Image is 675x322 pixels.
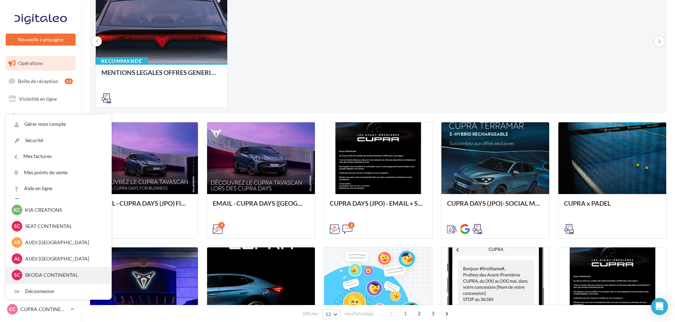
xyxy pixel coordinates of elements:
a: Mes factures [6,148,111,164]
div: EMAIL - CUPRA DAYS (JPO) Fleet Générique [96,200,192,214]
a: CC CUPRA CONTINENTAL [6,303,76,316]
span: 3 [427,308,439,319]
button: Nouvelle campagne [6,34,76,46]
div: EMAIL - CUPRA DAYS ([GEOGRAPHIC_DATA]) Private Générique [213,200,309,214]
p: AUDI [GEOGRAPHIC_DATA] [25,239,103,246]
span: 12 [325,311,331,317]
a: Mes points de vente [6,165,111,181]
a: Aide en ligne [6,181,111,197]
span: Visibilité en ligne [19,96,57,102]
a: Calendrier [4,162,77,177]
span: résultats/page [344,310,374,317]
div: 5 [218,222,225,228]
span: Opérations [18,60,43,66]
div: CUPRA DAYS (JPO)- SOCIAL MEDIA [447,200,544,214]
p: SKODA CONTINENTAL [25,271,103,279]
span: AL [14,255,20,262]
div: Open Intercom Messenger [651,298,668,315]
span: KC [14,206,20,213]
span: CC [9,306,16,313]
a: Visibilité en ligne [4,92,77,106]
a: Boîte de réception12 [4,74,77,89]
div: CUPRA x PADEL [564,200,661,214]
p: AUDI [GEOGRAPHIC_DATA] [25,255,103,262]
div: CUPRA DAYS (JPO) - EMAIL + SMS [330,200,426,214]
span: AR [14,239,20,246]
span: 1 [400,308,411,319]
div: MENTIONS LEGALES OFFRES GENERIQUES PRESSE [101,69,222,83]
span: Afficher [303,310,318,317]
div: 12 [65,78,73,84]
span: SC [14,271,20,279]
div: Déconnexion [6,283,111,299]
div: Recommandé [95,57,148,65]
p: CUPRA CONTINENTAL [20,306,67,313]
span: SC [14,223,20,230]
a: Médiathèque [4,144,77,159]
a: Gérer mon compte [6,116,111,132]
p: SEAT CONTINENTAL [25,223,103,230]
span: Boîte de réception [18,78,58,84]
span: Campagnes [18,113,43,119]
a: Campagnes [4,109,77,124]
a: Sécurité [6,133,111,148]
div: 2 [348,222,354,228]
a: Opérations [4,56,77,71]
p: KIA CREATIONS [25,206,103,213]
a: PLV et print personnalisable [4,180,77,200]
a: Contacts [4,127,77,142]
a: Campagnes DataOnDemand [4,203,77,224]
button: 12 [322,309,340,319]
span: 2 [413,308,425,319]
